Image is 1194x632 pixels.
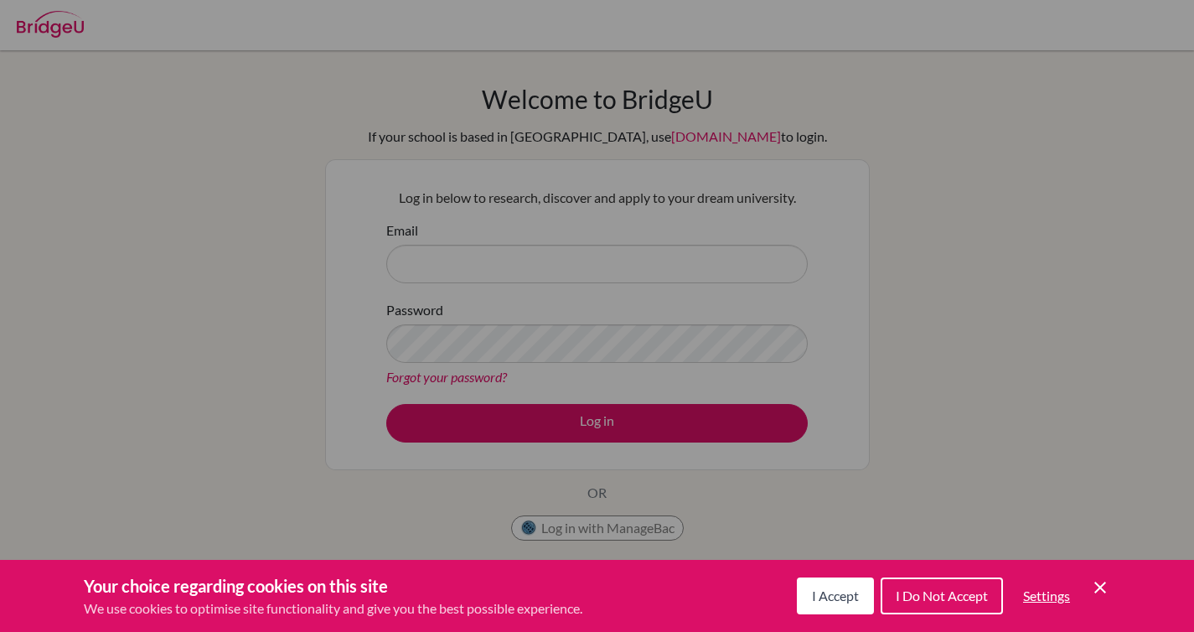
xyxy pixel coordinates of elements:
button: I Do Not Accept [881,578,1003,614]
p: We use cookies to optimise site functionality and give you the best possible experience. [84,598,582,619]
button: I Accept [797,578,874,614]
span: Settings [1023,588,1070,604]
span: I Accept [812,588,859,604]
span: I Do Not Accept [896,588,988,604]
h3: Your choice regarding cookies on this site [84,573,582,598]
button: Save and close [1090,578,1110,598]
button: Settings [1010,579,1083,613]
